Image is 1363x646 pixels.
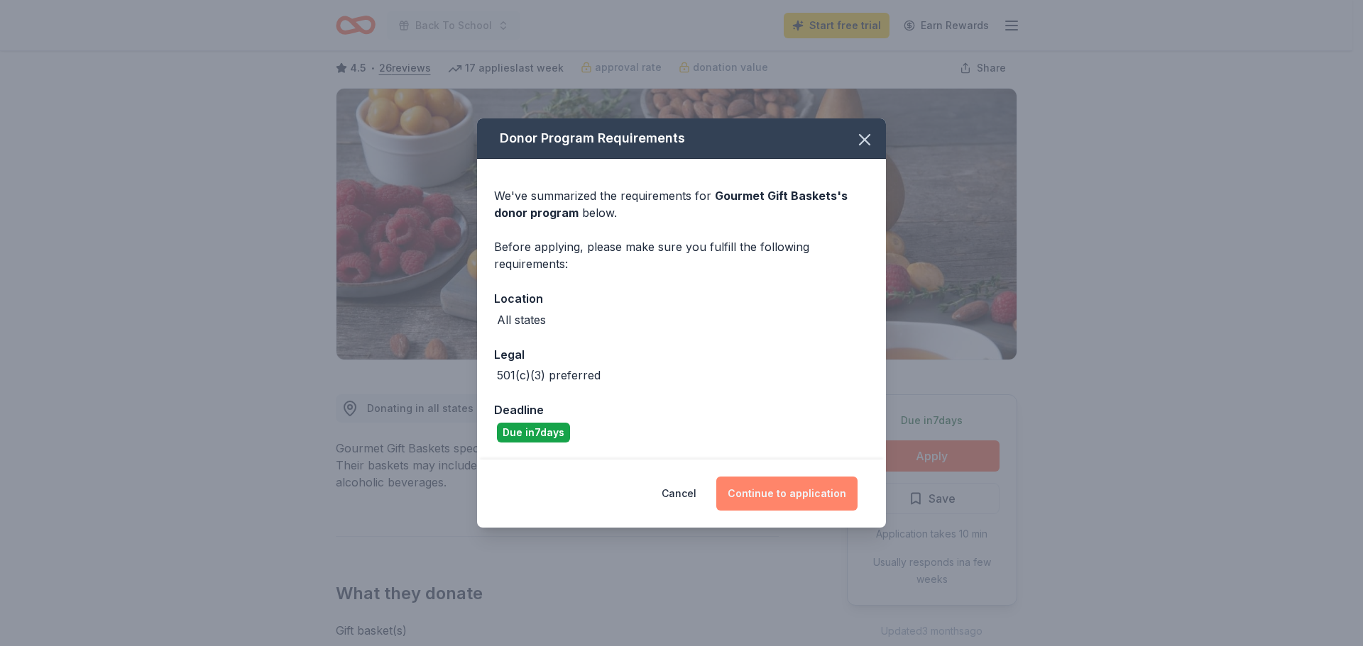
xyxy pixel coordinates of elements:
div: Due in 7 days [497,423,570,442]
div: Deadline [494,401,869,419]
div: Legal [494,345,869,364]
div: We've summarized the requirements for below. [494,187,869,221]
div: Location [494,289,869,308]
button: Cancel [662,477,696,511]
div: 501(c)(3) preferred [497,367,601,384]
div: All states [497,311,546,328]
div: Before applying, please make sure you fulfill the following requirements: [494,238,869,272]
button: Continue to application [716,477,858,511]
div: Donor Program Requirements [477,118,886,159]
